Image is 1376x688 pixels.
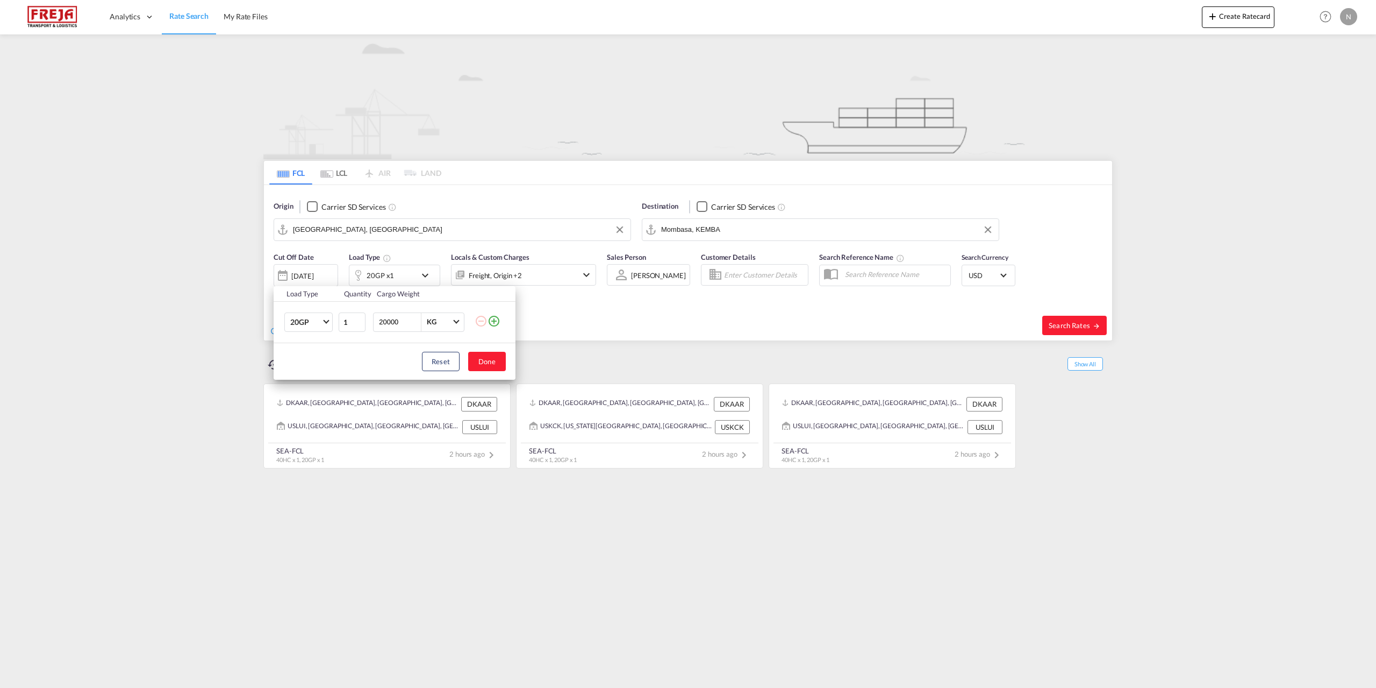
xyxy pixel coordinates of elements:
md-icon: icon-plus-circle-outline [488,315,500,328]
span: 20GP [290,317,321,328]
md-icon: icon-minus-circle-outline [475,315,488,328]
div: Cargo Weight [377,289,468,299]
th: Load Type [274,286,338,302]
button: Done [468,352,506,371]
th: Quantity [338,286,371,302]
input: Enter Weight [378,313,421,331]
input: Qty [339,313,365,332]
div: KG [427,317,436,326]
md-select: Choose: 20GP [284,313,333,332]
button: Reset [422,352,460,371]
